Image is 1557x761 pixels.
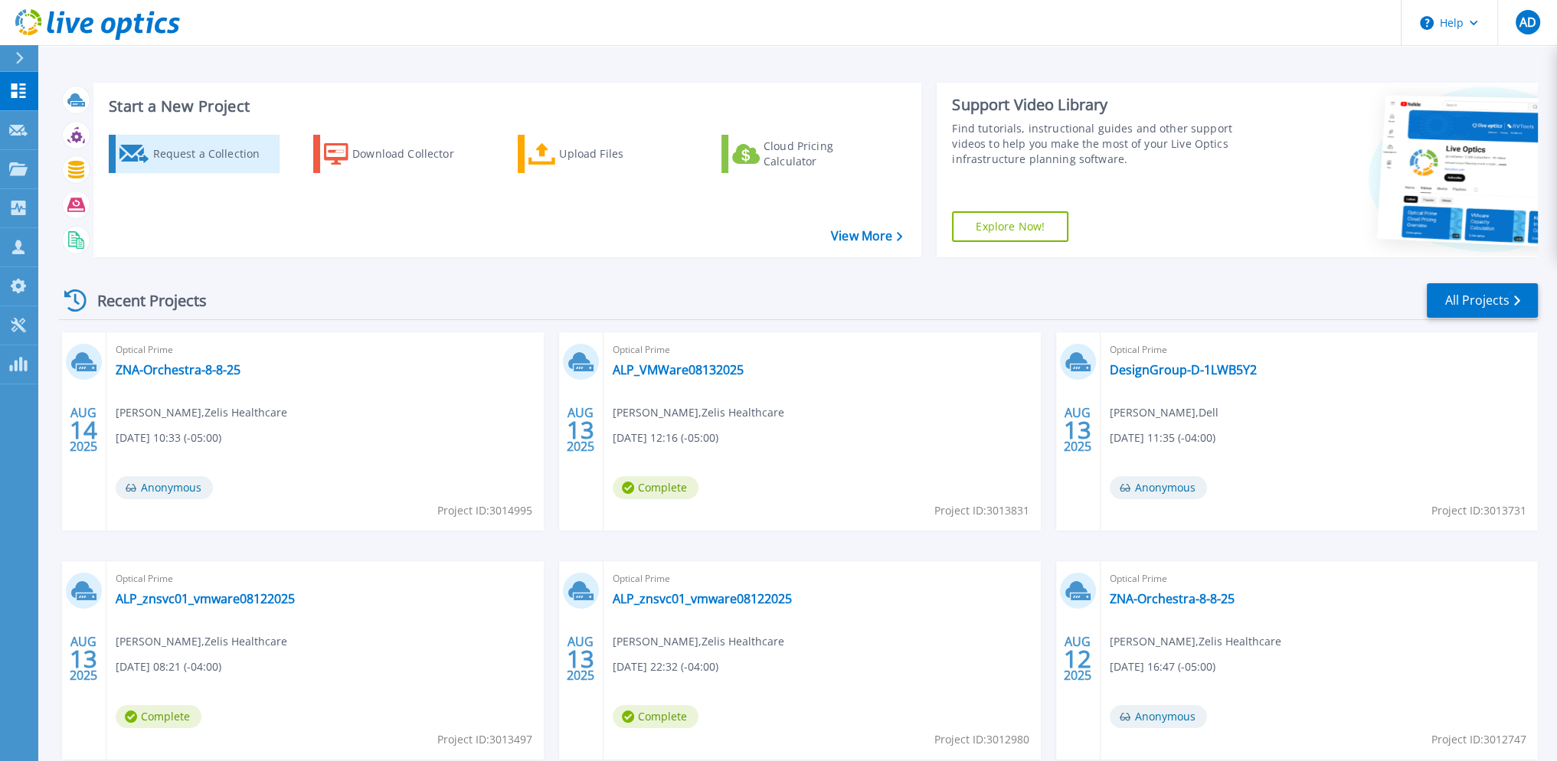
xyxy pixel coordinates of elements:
[59,282,227,319] div: Recent Projects
[1519,16,1536,28] span: AD
[613,404,784,421] span: [PERSON_NAME] , Zelis Healthcare
[1431,502,1526,519] span: Project ID: 3013731
[116,658,221,675] span: [DATE] 08:21 (-04:00)
[613,705,698,728] span: Complete
[1110,658,1215,675] span: [DATE] 16:47 (-05:00)
[109,98,901,115] h3: Start a New Project
[952,95,1259,115] div: Support Video Library
[116,362,240,377] a: ZNA-Orchestra-8-8-25
[70,423,97,436] span: 14
[1110,404,1218,421] span: [PERSON_NAME] , Dell
[1110,591,1235,606] a: ZNA-Orchestra-8-8-25
[1427,283,1538,318] a: All Projects
[116,429,221,446] span: [DATE] 10:33 (-05:00)
[613,429,718,446] span: [DATE] 12:16 (-05:00)
[1110,341,1529,358] span: Optical Prime
[1110,570,1529,587] span: Optical Prime
[831,229,902,243] a: View More
[116,705,201,728] span: Complete
[952,121,1259,167] div: Find tutorials, instructional guides and other support videos to help you make the most of your L...
[613,591,792,606] a: ALP_znsvc01_vmware08122025
[566,402,595,458] div: AUG 2025
[116,404,287,421] span: [PERSON_NAME] , Zelis Healthcare
[1063,631,1092,687] div: AUG 2025
[613,658,718,675] span: [DATE] 22:32 (-04:00)
[1110,476,1207,499] span: Anonymous
[613,633,784,650] span: [PERSON_NAME] , Zelis Healthcare
[313,135,484,173] a: Download Collector
[567,423,594,436] span: 13
[934,731,1029,748] span: Project ID: 3012980
[109,135,280,173] a: Request a Collection
[152,139,275,169] div: Request a Collection
[764,139,886,169] div: Cloud Pricing Calculator
[1063,402,1092,458] div: AUG 2025
[567,652,594,665] span: 13
[613,362,744,377] a: ALP_VMWare08132025
[1110,362,1257,377] a: DesignGroup-D-1LWB5Y2
[1110,705,1207,728] span: Anonymous
[613,476,698,499] span: Complete
[352,139,475,169] div: Download Collector
[613,570,1032,587] span: Optical Prime
[613,341,1032,358] span: Optical Prime
[116,476,213,499] span: Anonymous
[952,211,1068,242] a: Explore Now!
[559,139,682,169] div: Upload Files
[566,631,595,687] div: AUG 2025
[1064,652,1091,665] span: 12
[721,135,892,173] a: Cloud Pricing Calculator
[934,502,1029,519] span: Project ID: 3013831
[116,341,535,358] span: Optical Prime
[1064,423,1091,436] span: 13
[1110,429,1215,446] span: [DATE] 11:35 (-04:00)
[116,570,535,587] span: Optical Prime
[437,731,532,748] span: Project ID: 3013497
[116,591,295,606] a: ALP_znsvc01_vmware08122025
[437,502,532,519] span: Project ID: 3014995
[1431,731,1526,748] span: Project ID: 3012747
[1110,633,1281,650] span: [PERSON_NAME] , Zelis Healthcare
[70,652,97,665] span: 13
[116,633,287,650] span: [PERSON_NAME] , Zelis Healthcare
[69,631,98,687] div: AUG 2025
[69,402,98,458] div: AUG 2025
[518,135,689,173] a: Upload Files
